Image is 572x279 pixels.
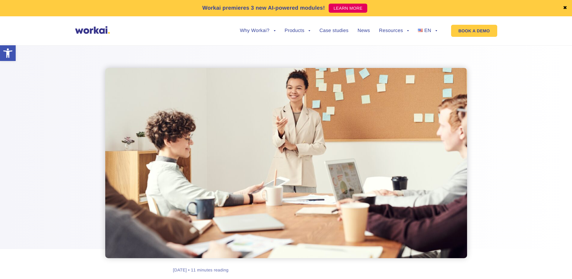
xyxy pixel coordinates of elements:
[379,28,409,33] a: Resources
[285,28,311,33] a: Products
[358,28,370,33] a: News
[418,28,437,33] a: EN
[319,28,348,33] a: Case studies
[173,267,229,273] div: [DATE] • 11 minutes reading
[451,25,497,37] a: BOOK A DEMO
[202,4,325,12] p: Workai premieres 3 new AI-powered modules!
[240,28,275,33] a: Why Workai?
[424,28,431,33] span: EN
[329,4,367,13] a: LEARN MORE
[563,6,567,11] a: ✖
